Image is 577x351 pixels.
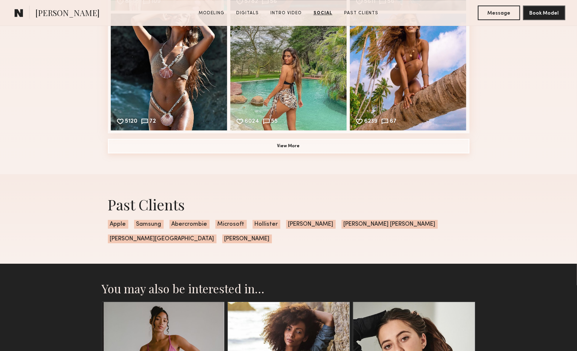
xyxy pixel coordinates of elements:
[233,10,262,16] a: Digitals
[125,119,138,125] div: 5120
[35,7,100,20] span: [PERSON_NAME]
[272,119,278,125] div: 55
[253,220,280,229] span: Hollister
[390,119,397,125] div: 67
[523,5,565,20] button: Book Model
[196,10,227,16] a: Modeling
[364,119,378,125] div: 6239
[102,281,475,296] h2: You may also be interested in…
[215,220,247,229] span: Microsoft
[311,10,335,16] a: Social
[108,195,469,214] div: Past Clients
[222,234,272,243] span: [PERSON_NAME]
[169,220,210,229] span: Abercrombie
[150,119,156,125] div: 72
[341,10,381,16] a: Past Clients
[108,139,469,153] button: View More
[342,220,438,229] span: [PERSON_NAME] [PERSON_NAME]
[478,5,520,20] button: Message
[108,220,128,229] span: Apple
[523,9,565,16] a: Book Model
[268,10,305,16] a: Intro Video
[108,234,217,243] span: [PERSON_NAME][GEOGRAPHIC_DATA]
[286,220,336,229] span: [PERSON_NAME]
[245,119,260,125] div: 6024
[134,220,164,229] span: Samsung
